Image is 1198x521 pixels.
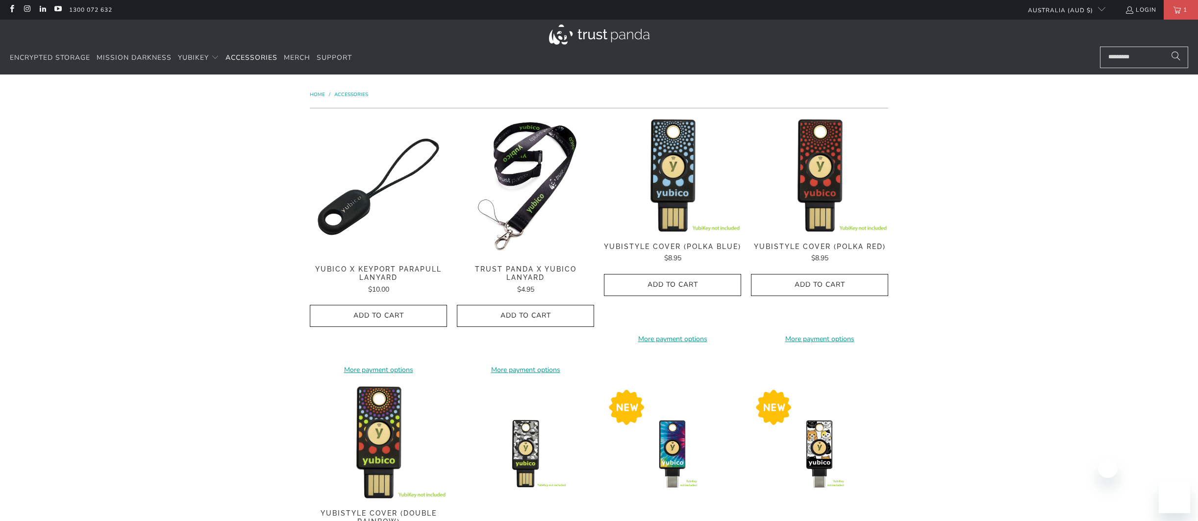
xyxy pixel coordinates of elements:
[310,118,447,255] a: Yubico x Keyport Parapull Lanyard - Trust Panda Yubico x Keyport Parapull Lanyard - Trust Panda
[10,53,90,62] span: Encrypted Storage
[457,265,594,295] a: Trust Panda x Yubico Lanyard $4.95
[368,285,389,294] span: $10.00
[751,243,888,251] span: YubiStyle Cover (Polka Red)
[310,91,326,98] a: Home
[317,53,352,62] span: Support
[761,281,878,289] span: Add to Cart
[10,47,352,70] nav: Translation missing: en.navigation.header.main_nav
[751,334,888,345] a: More payment options
[604,334,741,345] a: More payment options
[225,47,277,70] a: Accessories
[310,91,325,98] span: Home
[604,118,741,232] img: YubiStyle Cover (Polka Blue) - Trust Panda
[604,243,741,251] span: YubiStyle Cover (Polka Blue)
[310,265,447,295] a: Yubico x Keyport Parapull Lanyard $10.00
[549,25,649,45] img: Trust Panda Australia
[225,53,277,62] span: Accessories
[178,53,209,62] span: YubiKey
[334,91,368,98] a: Accessories
[7,6,16,14] a: Trust Panda Australia on Facebook
[604,274,741,296] button: Add to Cart
[1159,482,1190,513] iframe: Button to launch messaging window
[284,47,310,70] a: Merch
[97,53,172,62] span: Mission Darkness
[284,53,310,62] span: Merch
[310,365,447,375] a: More payment options
[1164,47,1188,68] button: Search
[664,253,681,263] span: $8.95
[811,253,828,263] span: $8.95
[69,4,112,15] a: 1300 072 632
[320,312,437,320] span: Add to Cart
[457,305,594,327] button: Add to Cart
[604,243,741,264] a: YubiStyle Cover (Polka Blue) $8.95
[53,6,62,14] a: Trust Panda Australia on YouTube
[751,118,888,232] img: YubiStyle Cover (Polka Red) - Trust Panda
[310,265,447,282] span: Yubico x Keyport Parapull Lanyard
[751,274,888,296] button: Add to Cart
[38,6,47,14] a: Trust Panda Australia on LinkedIn
[310,118,447,255] img: Yubico x Keyport Parapull Lanyard - Trust Panda
[97,47,172,70] a: Mission Darkness
[310,305,447,327] button: Add to Cart
[329,91,330,98] span: /
[178,47,219,70] summary: YubiKey
[1125,4,1156,15] a: Login
[457,118,594,255] img: Trust Panda Yubico Lanyard - Trust Panda
[457,265,594,282] span: Trust Panda x Yubico Lanyard
[751,243,888,264] a: YubiStyle Cover (Polka Red) $8.95
[317,47,352,70] a: Support
[10,47,90,70] a: Encrypted Storage
[467,312,584,320] span: Add to Cart
[457,365,594,375] a: More payment options
[1098,458,1118,478] iframe: Close message
[614,281,731,289] span: Add to Cart
[23,6,31,14] a: Trust Panda Australia on Instagram
[517,285,534,294] span: $4.95
[1100,47,1188,68] input: Search...
[310,385,447,499] img: YubiStyle Cover (Double Rainbow) - Trust Panda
